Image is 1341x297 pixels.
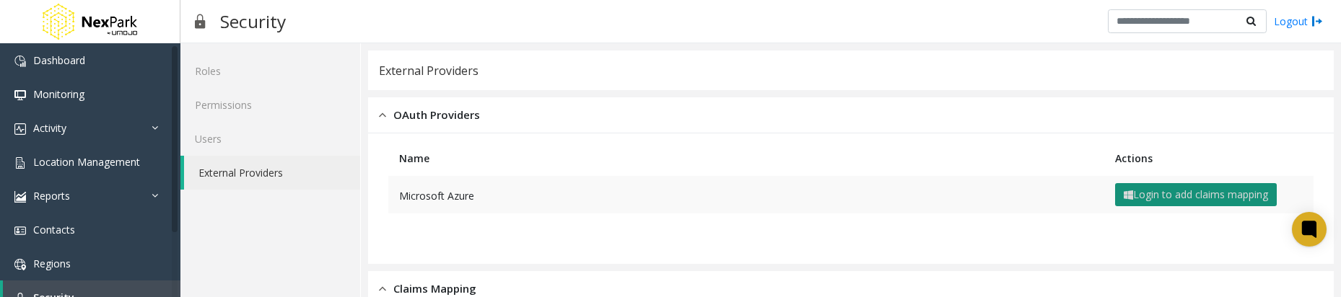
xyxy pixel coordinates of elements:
a: Roles [180,54,360,88]
th: Actions [1104,141,1314,176]
a: Permissions [180,88,360,122]
img: 'icon' [14,225,26,236]
img: logout [1311,14,1323,29]
a: External Providers [184,156,360,190]
span: Location Management [33,155,140,169]
span: Claims Mapping [393,280,476,297]
div: External Providers [379,61,479,80]
span: Regions [33,257,71,270]
img: 'icon' [14,56,26,67]
span: OAuth Providers [393,107,480,123]
img: 'icon' [14,191,26,203]
h3: Security [213,4,293,39]
span: Reports [33,189,70,203]
img: pageIcon [195,4,206,39]
img: 'icon' [14,157,26,169]
span: Activity [33,121,66,135]
span: Dashboard [33,53,85,67]
img: 'icon' [14,259,26,270]
img: 'icon' [14,89,26,101]
span: Monitoring [33,87,84,101]
a: Users [180,122,360,156]
button: Login to add claims mapping [1115,183,1277,206]
img: opened [379,107,386,123]
img: 'icon' [14,123,26,135]
a: Logout [1274,14,1323,29]
td: Microsoft Azure [388,176,1104,213]
span: Contacts [33,223,75,236]
th: Name [388,141,1104,176]
img: opened [379,280,386,297]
